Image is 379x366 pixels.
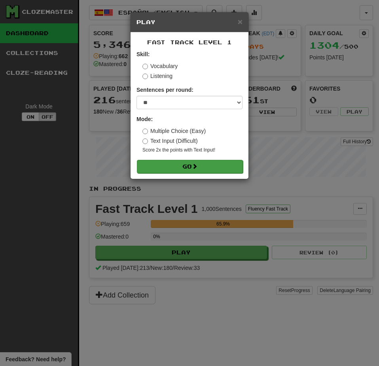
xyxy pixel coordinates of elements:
input: Multiple Choice (Easy) [142,129,148,134]
label: Multiple Choice (Easy) [142,127,206,135]
label: Listening [142,72,172,80]
span: Fast Track Level 1 [147,39,232,46]
small: Score 2x the points with Text Input ! [142,147,243,154]
input: Vocabulary [142,64,148,69]
button: Close [238,17,243,26]
label: Sentences per round: [136,86,193,94]
input: Listening [142,74,148,79]
input: Text Input (Difficult) [142,138,148,144]
strong: Skill: [136,51,150,57]
button: Go [137,160,243,173]
label: Text Input (Difficult) [142,137,198,145]
span: × [238,17,243,26]
label: Vocabulary [142,62,178,70]
strong: Mode: [136,116,153,122]
h5: Play [136,18,243,26]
